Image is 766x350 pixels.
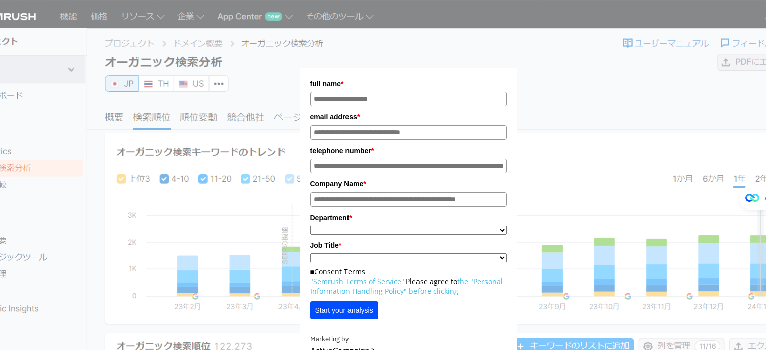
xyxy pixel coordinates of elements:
font: Department [310,214,350,222]
font: email address [310,113,357,121]
font: Start your analysis [315,306,373,314]
font: Please agree to [406,276,457,286]
a: the "Personal Information Handling Policy" before clicking [310,276,503,296]
font: Company Name [310,180,364,188]
font: ■Consent Terms [310,267,365,276]
font: Job Title [310,241,339,249]
font: full name [310,80,341,88]
font: Marketing by [310,335,349,343]
a: "Semrush Terms of Service" [310,276,404,286]
font: telephone number [310,147,371,155]
button: Start your analysis [310,301,378,319]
